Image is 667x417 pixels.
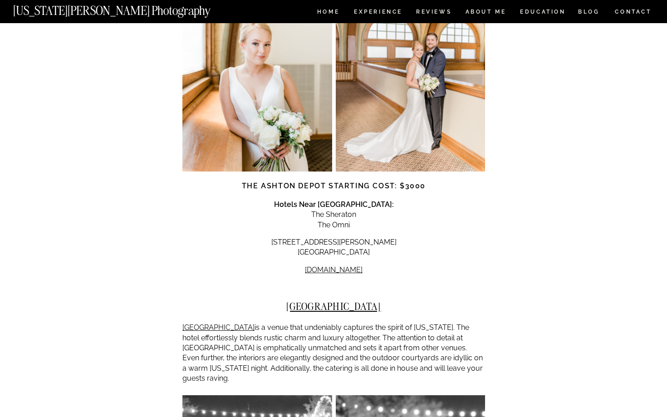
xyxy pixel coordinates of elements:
p: is a venue that undeniably captures the spirit of [US_STATE]. The hotel effortlessly blends rusti... [182,323,485,383]
a: HOME [315,9,341,17]
a: BLOG [578,9,600,17]
p: The Sheraton The Omni [182,210,485,230]
a: CONTACT [614,7,652,17]
strong: Hotels Near [GEOGRAPHIC_DATA]: [274,200,394,209]
p: [STREET_ADDRESS][PERSON_NAME] [GEOGRAPHIC_DATA] [182,237,485,258]
a: Experience [354,9,402,17]
a: EDUCATION [519,9,567,17]
a: [DOMAIN_NAME] [305,265,363,274]
a: ABOUT ME [465,9,506,17]
a: [GEOGRAPHIC_DATA] [182,323,255,332]
a: REVIEWS [416,9,450,17]
strong: The Ashton Depot starting cost: $3000 [242,182,426,190]
h2: [GEOGRAPHIC_DATA] [182,300,485,312]
a: [US_STATE][PERSON_NAME] Photography [13,5,241,12]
